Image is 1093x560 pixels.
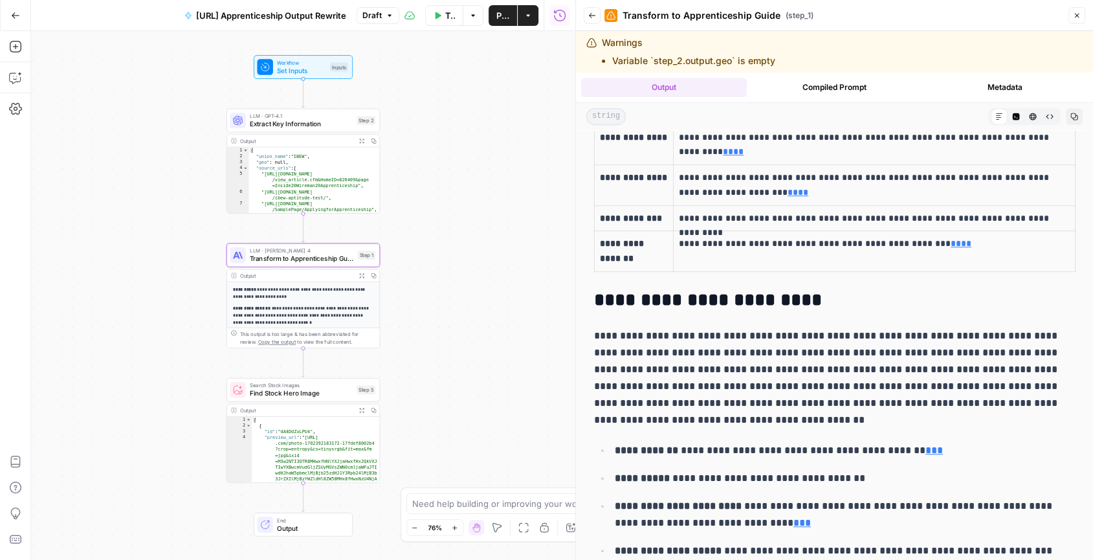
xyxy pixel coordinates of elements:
span: Transform to Apprenticeship Guide [623,9,780,22]
li: Variable `step_2.output.geo` is empty [612,54,775,67]
g: Edge from step_2 to step_1 [302,213,305,242]
div: Inputs [330,63,348,72]
g: Edge from start to step_2 [302,78,305,107]
div: 1 [227,147,249,153]
span: string [586,108,626,125]
g: Edge from step_1 to step_5 [302,348,305,377]
span: LLM · [PERSON_NAME] 4 [250,247,354,254]
span: 76% [428,522,442,533]
span: Toggle code folding, rows 1 through 152 [246,417,251,423]
div: Output [240,271,353,279]
div: 4 [227,434,252,488]
span: Search Stock Images [250,381,353,389]
button: Metadata [922,78,1088,97]
span: Toggle code folding, rows 4 through 32 [243,165,248,171]
span: LLM · GPT-4.1 [250,112,353,120]
span: [URL] Apprenticeship Output Rewrite [196,9,346,22]
span: Draft [362,10,382,21]
button: Compiled Prompt [752,78,918,97]
div: WorkflowSet InputsInputs [226,55,380,79]
div: 2 [227,153,249,159]
span: Copy the output [258,339,296,344]
g: Edge from step_5 to end [302,482,305,511]
div: Output [240,406,353,414]
div: Warnings [602,36,775,67]
button: Test Workflow [425,5,463,26]
div: 4 [227,165,249,171]
div: 2 [227,423,252,429]
div: 7 [227,201,249,212]
div: Output [240,137,353,144]
div: Step 2 [357,116,375,125]
div: 1 [227,417,252,423]
div: EndOutput [226,513,380,537]
span: Publish [496,9,509,22]
span: Transform to Apprenticeship Guide [250,254,354,263]
div: Step 5 [357,385,375,394]
div: 8 [227,212,249,224]
span: Extract Key Information [250,119,353,129]
div: Search Stock ImagesFind Stock Hero ImageStep 5Output[ { "id":"dA4DdZxLPU4", "preview_url":"[URL] ... [226,378,380,483]
span: End [277,516,344,524]
span: Test Workflow [445,9,456,22]
span: Toggle code folding, rows 2 through 6 [246,423,251,429]
span: ( step_1 ) [786,10,813,21]
div: 3 [227,429,252,434]
div: 3 [227,159,249,165]
button: Draft [357,7,399,24]
div: LLM · GPT-4.1Extract Key InformationStep 2Output{ "union_name":"IBEW", "geo": null, "source_urls"... [226,109,380,214]
button: Publish [489,5,517,26]
span: Toggle code folding, rows 1 through 33 [243,147,248,153]
span: Workflow [277,58,326,66]
div: 6 [227,189,249,201]
button: [URL] Apprenticeship Output Rewrite [177,5,354,26]
div: 5 [227,171,249,189]
span: Output [277,523,344,533]
span: Set Inputs [277,65,326,75]
div: Step 1 [358,251,376,260]
span: Find Stock Hero Image [250,388,353,398]
div: This output is too large & has been abbreviated for review. to view the full content. [240,330,376,346]
button: Output [581,78,747,97]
